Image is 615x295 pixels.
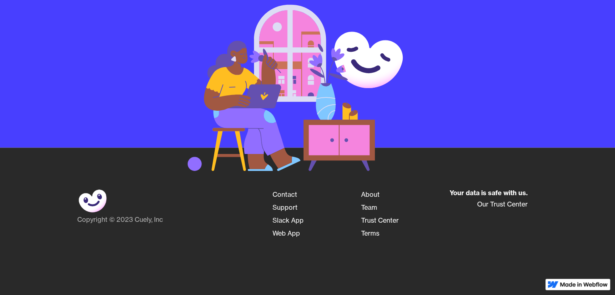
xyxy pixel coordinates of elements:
[560,282,608,287] img: Made in Webflow
[273,227,300,240] a: Web App
[361,188,380,201] a: About
[361,201,377,214] a: Team
[450,198,528,211] div: Our Trust Center
[273,188,297,201] a: Contact
[450,188,528,198] div: Your data is safe with us.
[361,227,379,240] a: Terms
[273,214,304,227] a: Slack App
[273,201,298,214] a: Support
[361,214,399,227] a: Trust Center
[77,215,264,223] div: Copyright © 2023 Cuely, Inc
[450,188,528,211] a: Your data is safe with us.Our Trust Center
